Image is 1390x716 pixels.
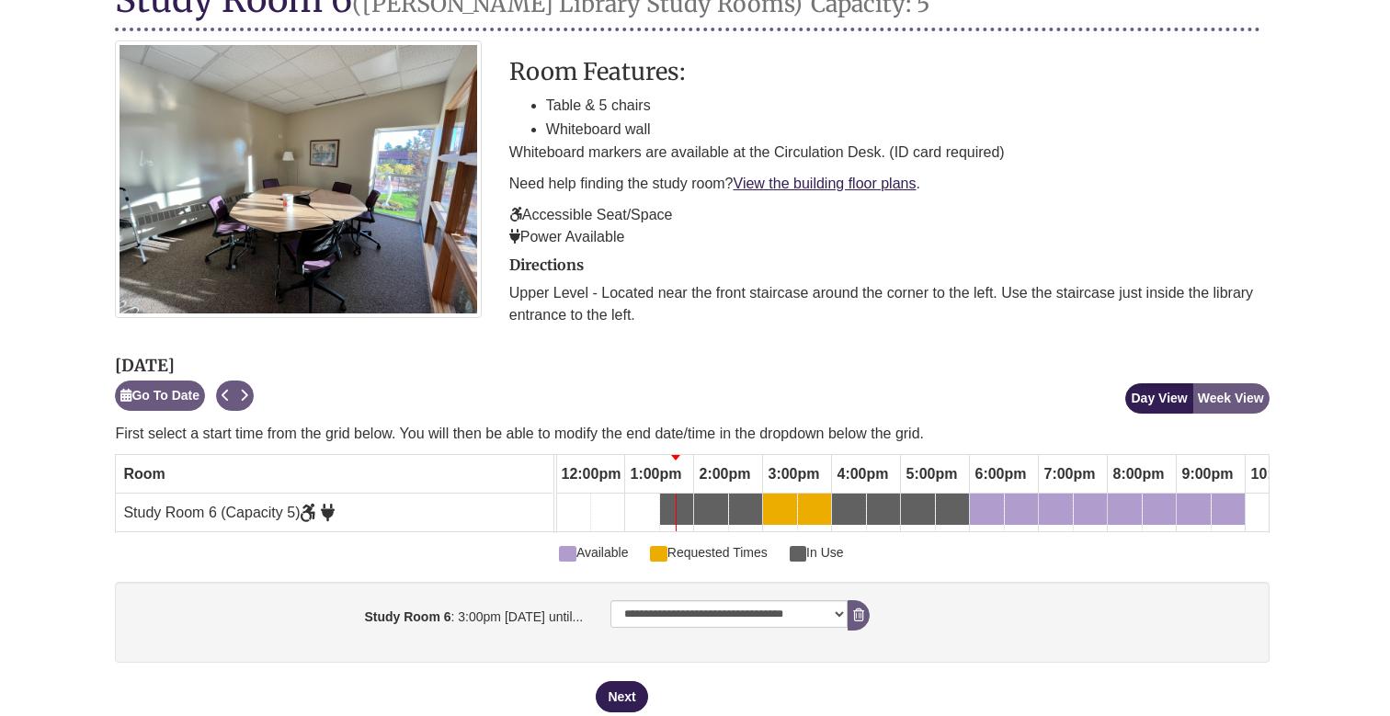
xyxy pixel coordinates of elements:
button: Next [596,681,647,712]
span: 4:00pm [832,459,893,490]
a: 6:30pm Thursday, September 18, 2025 - Study Room 6 - Available [1005,494,1038,525]
button: Previous [216,381,235,411]
a: View the building floor plans [734,176,917,191]
span: Study Room 6 (Capacity 5) [123,505,335,520]
span: 9:00pm [1177,459,1237,490]
a: 2:30pm Thursday, September 18, 2025 - Study Room 6 - In Use [729,494,762,525]
a: 2:00pm Thursday, September 18, 2025 - Study Room 6 - In Use [694,494,728,525]
label: : 3:00pm [DATE] until... [120,600,597,627]
div: directions [509,257,1270,327]
button: Go To Date [115,381,205,411]
a: 9:00pm Thursday, September 18, 2025 - Study Room 6 - Available [1177,494,1211,525]
a: 5:00pm Thursday, September 18, 2025 - Study Room 6 - In Use [901,494,935,525]
button: Day View [1125,383,1192,414]
span: 3:00pm [763,459,824,490]
li: Table & 5 chairs [546,94,1270,118]
a: 3:30pm Thursday, September 18, 2025 - Study Room 6 - Available [798,494,831,525]
h2: Directions [509,257,1270,274]
span: Room [123,466,165,482]
a: 7:30pm Thursday, September 18, 2025 - Study Room 6 - Available [1074,494,1107,525]
div: booking form [115,582,1269,712]
p: Need help finding the study room? . [509,173,1270,195]
span: 2:00pm [694,459,755,490]
span: 12:00pm [556,459,625,490]
a: 1:30pm Thursday, September 18, 2025 - Study Room 6 - In Use [660,494,693,525]
a: 4:00pm Thursday, September 18, 2025 - Study Room 6 - In Use [832,494,866,525]
p: Accessible Seat/Space Power Available [509,204,1270,248]
strong: Study Room 6 [364,609,450,624]
button: Week View [1192,383,1270,414]
li: Whiteboard wall [546,118,1270,142]
span: In Use [790,542,844,563]
span: Requested Times [650,542,767,563]
a: 8:30pm Thursday, September 18, 2025 - Study Room 6 - Available [1143,494,1176,525]
div: description [509,59,1270,247]
span: Available [559,542,628,563]
a: 9:30pm Thursday, September 18, 2025 - Study Room 6 - Available [1212,494,1245,525]
a: 8:00pm Thursday, September 18, 2025 - Study Room 6 - Available [1108,494,1142,525]
h3: Room Features: [509,59,1270,85]
p: First select a start time from the grid below. You will then be able to modify the end date/time ... [115,423,1269,445]
span: 1:00pm [625,459,686,490]
a: 7:00pm Thursday, September 18, 2025 - Study Room 6 - Available [1039,494,1073,525]
span: 6:00pm [970,459,1031,490]
a: 6:00pm Thursday, September 18, 2025 - Study Room 6 - Available [970,494,1004,525]
p: Whiteboard markers are available at the Circulation Desk. (ID card required) [509,142,1270,164]
span: 7:00pm [1039,459,1099,490]
span: 5:00pm [901,459,962,490]
p: Upper Level - Located near the front staircase around the corner to the left. Use the staircase j... [509,282,1270,326]
a: 3:00pm Thursday, September 18, 2025 - Study Room 6 - Available [763,494,797,525]
span: 10:00pm [1246,459,1315,490]
a: 4:30pm Thursday, September 18, 2025 - Study Room 6 - In Use [867,494,900,525]
h2: [DATE] [115,357,254,375]
img: Study Room 6 [115,40,481,317]
a: 5:30pm Thursday, September 18, 2025 - Study Room 6 - In Use [936,494,969,525]
span: 8:00pm [1108,459,1168,490]
button: Next [234,381,254,411]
